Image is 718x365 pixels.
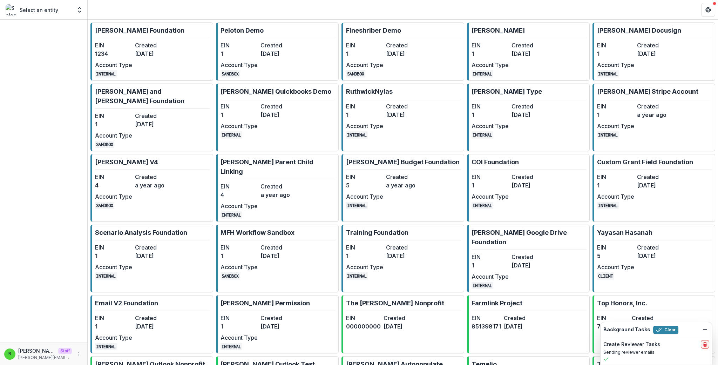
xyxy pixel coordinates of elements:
dd: 1234 [95,49,132,58]
dd: 1 [346,49,383,58]
dd: 1 [95,252,132,260]
code: INTERNAL [472,202,493,209]
dt: Created [386,173,423,181]
dt: EIN [221,102,258,111]
a: [PERSON_NAME] Parent Child LinkingEIN4Createda year agoAccount TypeINTERNAL [216,154,339,222]
p: [PERSON_NAME] Type [472,87,542,96]
dd: [DATE] [512,261,549,270]
dt: EIN [95,243,132,252]
dd: 5 [346,181,383,190]
dt: EIN [346,314,381,322]
a: Farmlink ProjectEIN851398171Created[DATE] [467,295,590,353]
dd: [DATE] [135,252,172,260]
dd: 1 [221,49,258,58]
dd: [DATE] [260,252,298,260]
dd: 1 [346,111,383,119]
a: Top Honors, Inc.EIN753062601Created[DATE] [592,295,715,353]
dt: Created [512,41,549,49]
dt: Account Type [472,61,509,69]
dt: Created [637,243,674,252]
dd: [DATE] [512,181,549,190]
dt: Created [386,243,423,252]
code: SANDBOX [346,70,365,78]
dt: EIN [346,102,383,111]
a: [PERSON_NAME] Stripe AccountEIN1Createda year agoAccount TypeINTERNAL [592,84,715,151]
p: Yayasan Hasanah [597,228,652,237]
p: [PERSON_NAME] and [PERSON_NAME] Foundation [95,87,210,106]
dt: EIN [597,173,634,181]
dd: 1 [221,111,258,119]
dt: Account Type [95,61,132,69]
p: Top Honors, Inc. [597,298,647,308]
dt: EIN [346,173,383,181]
a: [PERSON_NAME]EIN1Created[DATE]Account TypeINTERNAL [467,22,590,81]
p: Farmlink Project [472,298,522,308]
a: RuthwickNylasEIN1Created[DATE]Account TypeINTERNAL [341,84,464,151]
p: Email V2 Foundation [95,298,158,308]
dd: [DATE] [260,49,298,58]
p: Custom Grant Field Foundation [597,157,693,167]
a: Peloton DemoEIN1Created[DATE]Account TypeSANDBOX [216,22,339,81]
dt: Created [135,243,172,252]
a: Yayasan HasanahEIN5Created[DATE]Account TypeCLIENT [592,225,715,292]
p: [PERSON_NAME] Google Drive Foundation [472,228,587,247]
dt: Created [637,102,674,111]
dt: Account Type [346,122,383,130]
dd: 000000000 [346,322,381,331]
dt: Account Type [221,333,258,342]
dt: EIN [95,173,132,181]
dt: EIN [597,41,634,49]
dt: EIN [221,182,258,191]
p: Peloton Demo [221,26,264,35]
code: INTERNAL [472,70,493,78]
code: INTERNAL [95,343,117,350]
dt: Created [135,41,172,49]
dd: 4 [221,191,258,199]
dt: Account Type [597,263,634,271]
code: SANDBOX [95,141,114,148]
code: INTERNAL [221,343,242,350]
dt: Account Type [221,263,258,271]
a: [PERSON_NAME] Google Drive FoundationEIN1Created[DATE]Account TypeINTERNAL [467,225,590,292]
p: [PERSON_NAME] [472,26,525,35]
dt: Created [632,314,664,322]
a: [PERSON_NAME] FoundationEIN1234Created[DATE]Account TypeINTERNAL [90,22,213,81]
p: Scenario Analysis Foundation [95,228,187,237]
code: INTERNAL [221,131,242,139]
dd: [DATE] [386,111,423,119]
dt: Account Type [597,61,634,69]
img: Select an entity [6,4,17,15]
dt: EIN [472,102,509,111]
code: INTERNAL [221,211,242,219]
dt: Account Type [95,192,132,201]
dt: Account Type [597,192,634,201]
dt: Created [260,41,298,49]
dd: 1 [221,252,258,260]
code: INTERNAL [346,202,368,209]
dt: Created [135,173,172,181]
a: [PERSON_NAME] PermissionEIN1Created[DATE]Account TypeINTERNAL [216,295,339,353]
dd: 1 [221,322,258,331]
a: [PERSON_NAME] V4EIN4Createda year agoAccount TypeSANDBOX [90,154,213,222]
dt: Created [384,314,418,322]
p: [PERSON_NAME] Docusign [597,26,681,35]
dt: Account Type [95,131,132,140]
dd: [DATE] [504,322,533,331]
a: Email V2 FoundationEIN1Created[DATE]Account TypeINTERNAL [90,295,213,353]
dt: EIN [472,253,509,261]
p: [PERSON_NAME] Parent Child Linking [221,157,336,176]
a: Fineshriber DemoEIN1Created[DATE]Account TypeSANDBOX [341,22,464,81]
code: INTERNAL [346,131,368,139]
dd: 1 [597,181,634,190]
code: INTERNAL [597,131,619,139]
dd: a year ago [637,111,674,119]
dd: [DATE] [135,120,172,128]
dt: EIN [597,243,634,252]
dd: 1 [95,322,132,331]
dt: EIN [472,173,509,181]
code: INTERNAL [95,272,117,280]
button: delete [701,340,709,349]
dd: [DATE] [135,322,172,331]
a: COI FoundationEIN1Created[DATE]Account TypeINTERNAL [467,154,590,222]
h2: Background Tasks [603,327,650,333]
